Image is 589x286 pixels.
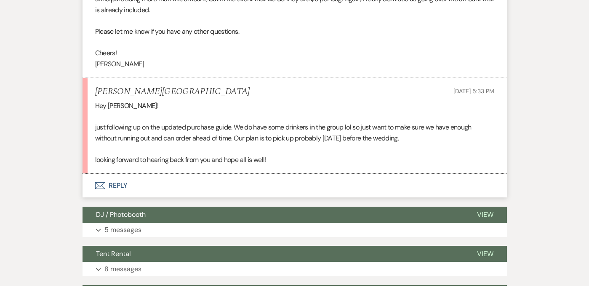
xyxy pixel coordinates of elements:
button: Reply [83,174,507,197]
span: [DATE] 5:33 PM [453,87,494,95]
button: 5 messages [83,223,507,237]
span: View [477,249,493,258]
p: Cheers! [95,48,494,59]
button: View [464,246,507,262]
p: Hey [PERSON_NAME]! [95,100,494,111]
p: just following up on the updated purchase guide. We do have some drinkers in the group lol so jus... [95,122,494,143]
p: Please let me know if you have any other questions. [95,26,494,37]
p: [PERSON_NAME] [95,59,494,70]
span: View [477,210,493,219]
button: DJ / Photobooth [83,207,464,223]
button: 8 messages [83,262,507,276]
button: Tent Rental [83,246,464,262]
button: View [464,207,507,223]
h5: [PERSON_NAME][GEOGRAPHIC_DATA] [95,86,250,97]
p: 8 messages [104,264,141,275]
span: Tent Rental [96,249,131,258]
span: DJ / Photobooth [96,210,146,219]
p: looking forward to hearing back from you and hope all is well! [95,154,494,165]
p: 5 messages [104,224,141,235]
